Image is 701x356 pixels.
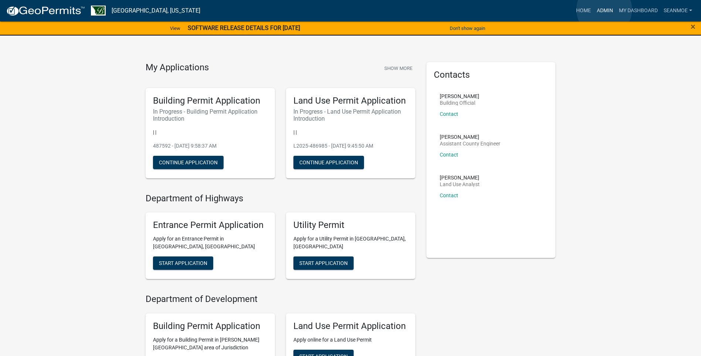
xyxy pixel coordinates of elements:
p: Land Use Analyst [440,182,480,187]
a: Contact [440,192,458,198]
p: Apply for an Entrance Permit in [GEOGRAPHIC_DATA], [GEOGRAPHIC_DATA] [153,235,268,251]
p: Assistant County Engineer [440,141,500,146]
p: | | [293,128,408,136]
button: Show More [381,62,415,74]
button: Close [691,22,695,31]
p: 487592 - [DATE] 9:58:37 AM [153,142,268,150]
h5: Entrance Permit Application [153,220,268,231]
button: Start Application [293,256,354,270]
p: [PERSON_NAME] [440,134,500,140]
a: Home [573,4,594,18]
h4: Department of Highways [146,193,415,204]
p: L2025-486985 - [DATE] 9:45:50 AM [293,142,408,150]
p: [PERSON_NAME] [440,94,479,99]
h6: In Progress - Land Use Permit Application Introduction [293,108,408,122]
p: | | [153,128,268,136]
p: Building Official [440,100,479,105]
a: Admin [594,4,616,18]
button: Continue Application [153,156,224,169]
h4: My Applications [146,62,209,73]
a: Contact [440,152,458,158]
a: Contact [440,111,458,117]
img: Benton County, Minnesota [91,6,106,16]
p: Apply for a Building Permit in [PERSON_NAME][GEOGRAPHIC_DATA] area of Jurisdiction [153,336,268,352]
strong: SOFTWARE RELEASE DETAILS FOR [DATE] [188,24,300,31]
h5: Building Permit Application [153,95,268,106]
button: Start Application [153,256,213,270]
a: View [167,22,183,34]
span: Start Application [159,260,207,266]
h5: Utility Permit [293,220,408,231]
a: My Dashboard [616,4,661,18]
p: Apply for a Utility Permit in [GEOGRAPHIC_DATA], [GEOGRAPHIC_DATA] [293,235,408,251]
p: Apply online for a Land Use Permit [293,336,408,344]
h6: In Progress - Building Permit Application Introduction [153,108,268,122]
h5: Contacts [434,70,548,80]
h5: Building Permit Application [153,321,268,332]
button: Continue Application [293,156,364,169]
h5: Land Use Permit Application [293,321,408,332]
span: × [691,21,695,32]
a: [GEOGRAPHIC_DATA], [US_STATE] [112,4,200,17]
p: [PERSON_NAME] [440,175,480,180]
button: Don't show again [447,22,488,34]
h5: Land Use Permit Application [293,95,408,106]
h4: Department of Development [146,294,415,305]
span: Start Application [299,260,348,266]
a: SeanMoe [661,4,695,18]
